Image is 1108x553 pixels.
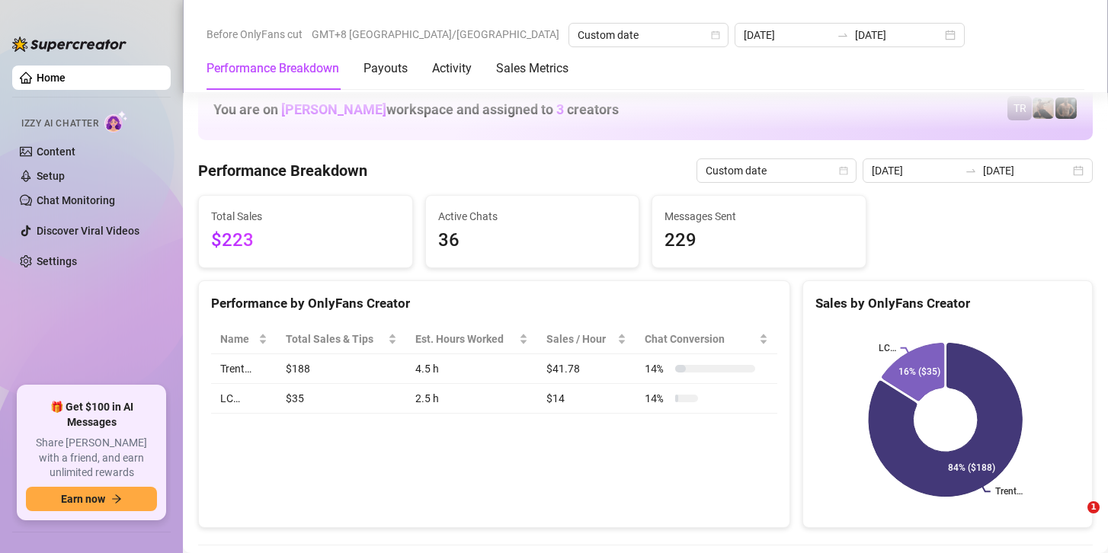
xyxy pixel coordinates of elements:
input: Start date [872,162,959,179]
div: Est. Hours Worked [415,331,516,347]
a: Content [37,145,75,158]
td: $14 [537,384,636,414]
span: $223 [211,226,400,255]
span: to [837,29,849,41]
span: Name [220,331,255,347]
th: Chat Conversion [636,324,777,354]
td: LC… [211,384,277,414]
th: Name [211,324,277,354]
h4: Performance Breakdown [198,160,367,181]
button: Earn nowarrow-right [26,487,157,511]
a: Chat Monitoring [37,194,115,206]
span: swap-right [965,165,977,177]
th: Sales / Hour [537,324,636,354]
span: calendar [839,166,848,175]
img: Trent [1055,97,1077,119]
span: 36 [438,226,627,255]
iframe: Intercom live chat [1056,501,1093,538]
span: TR [1014,100,1026,117]
a: Settings [37,255,77,267]
td: 2.5 h [406,384,537,414]
span: Izzy AI Chatter [21,117,98,131]
span: to [965,165,977,177]
td: $188 [277,354,406,384]
img: logo-BBDzfeDw.svg [12,37,126,52]
div: Payouts [363,59,408,78]
span: [PERSON_NAME] [281,101,386,117]
span: calendar [711,30,720,40]
span: Earn now [61,493,105,505]
th: Total Sales & Tips [277,324,406,354]
input: Start date [744,27,831,43]
input: End date [983,162,1070,179]
span: Custom date [578,24,719,46]
span: Active Chats [438,208,627,225]
span: arrow-right [111,494,122,504]
td: Trent… [211,354,277,384]
td: $41.78 [537,354,636,384]
div: Sales Metrics [496,59,568,78]
span: Sales / Hour [546,331,615,347]
span: 3 [556,101,564,117]
span: Chat Conversion [645,331,756,347]
span: GMT+8 [GEOGRAPHIC_DATA]/[GEOGRAPHIC_DATA] [312,23,559,46]
div: Performance Breakdown [207,59,339,78]
span: Custom date [706,159,847,182]
span: 14 % [645,390,669,407]
span: Total Sales & Tips [286,331,385,347]
div: Activity [432,59,472,78]
div: Sales by OnlyFans Creator [815,293,1080,314]
a: Home [37,72,66,84]
span: 🎁 Get $100 in AI Messages [26,400,157,430]
span: swap-right [837,29,849,41]
span: Share [PERSON_NAME] with a friend, and earn unlimited rewards [26,436,157,481]
span: Before OnlyFans cut [207,23,303,46]
img: AI Chatter [104,110,128,133]
td: $35 [277,384,406,414]
span: 229 [664,226,853,255]
img: LC [1033,97,1054,119]
text: LC… [879,343,896,353]
a: Discover Viral Videos [37,225,139,237]
div: Performance by OnlyFans Creator [211,293,777,314]
span: 14 % [645,360,669,377]
h1: You are on workspace and assigned to creators [213,101,619,118]
input: End date [855,27,942,43]
span: Total Sales [211,208,400,225]
text: Trent… [995,486,1023,497]
span: Messages Sent [664,208,853,225]
td: 4.5 h [406,354,537,384]
a: Setup [37,170,65,182]
span: 1 [1087,501,1100,513]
